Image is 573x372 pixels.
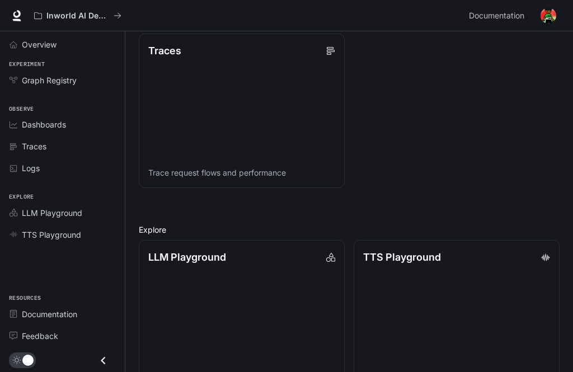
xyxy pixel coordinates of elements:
[148,43,181,58] p: Traces
[22,74,77,86] span: Graph Registry
[4,304,120,324] a: Documentation
[4,225,120,244] a: TTS Playground
[148,167,335,178] p: Trace request flows and performance
[4,158,120,178] a: Logs
[541,8,556,23] img: User avatar
[22,162,40,174] span: Logs
[22,354,34,366] span: Dark mode toggle
[4,115,120,134] a: Dashboards
[22,308,77,320] span: Documentation
[4,136,120,156] a: Traces
[22,330,58,342] span: Feedback
[469,9,524,23] span: Documentation
[22,140,46,152] span: Traces
[148,249,226,265] p: LLM Playground
[91,349,116,372] button: Close drawer
[46,11,109,21] p: Inworld AI Demos
[537,4,560,27] button: User avatar
[4,326,120,346] a: Feedback
[29,4,126,27] button: All workspaces
[464,4,533,27] a: Documentation
[139,34,345,188] a: TracesTrace request flows and performance
[4,70,120,90] a: Graph Registry
[4,35,120,54] a: Overview
[139,224,560,236] h2: Explore
[22,229,81,241] span: TTS Playground
[4,203,120,223] a: LLM Playground
[22,39,57,50] span: Overview
[22,207,82,219] span: LLM Playground
[363,249,441,265] p: TTS Playground
[22,119,66,130] span: Dashboards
